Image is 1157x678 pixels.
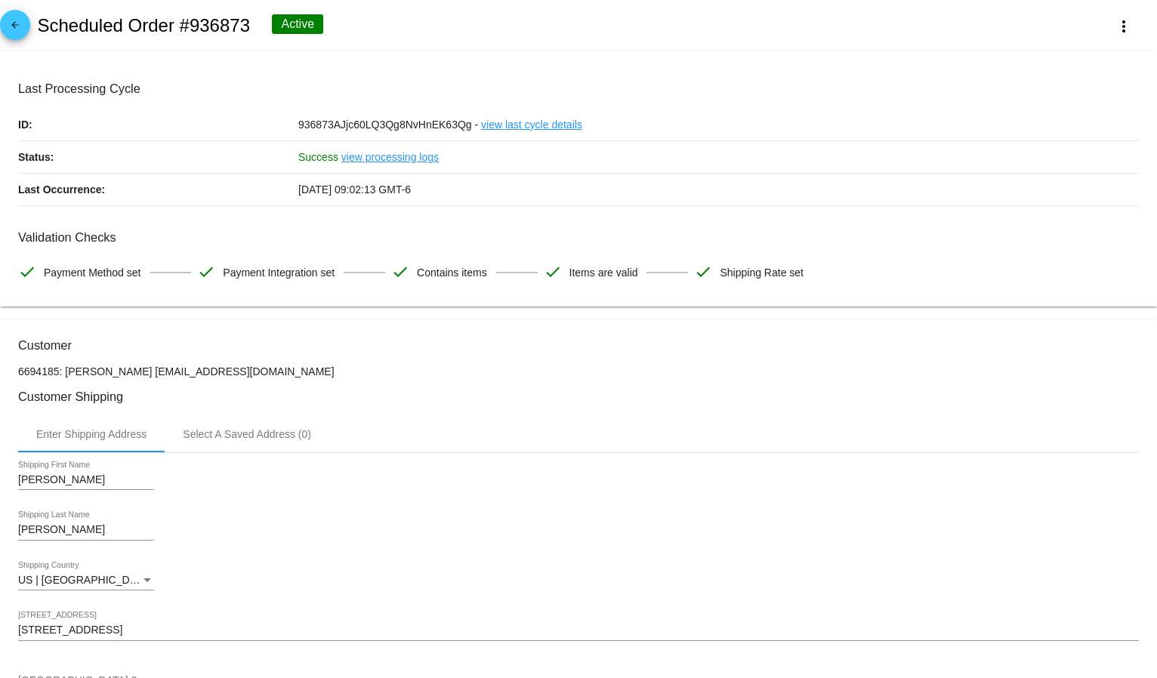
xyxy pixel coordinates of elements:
[18,575,154,587] mat-select: Shipping Country
[18,263,36,281] mat-icon: check
[18,109,298,140] p: ID:
[6,20,24,38] mat-icon: arrow_back
[544,263,562,281] mat-icon: check
[197,263,215,281] mat-icon: check
[417,257,487,288] span: Contains items
[391,263,409,281] mat-icon: check
[298,151,338,163] span: Success
[1115,17,1133,35] mat-icon: more_vert
[223,257,335,288] span: Payment Integration set
[18,174,298,205] p: Last Occurrence:
[694,263,712,281] mat-icon: check
[18,524,154,536] input: Shipping Last Name
[183,428,311,440] div: Select A Saved Address (0)
[18,574,152,586] span: US | [GEOGRAPHIC_DATA]
[18,624,1139,636] input: Shipping Street 1
[481,109,582,140] a: view last cycle details
[18,230,1139,245] h3: Validation Checks
[298,119,478,131] span: 936873AJjc60LQ3Qg8NvHnEK63Qg -
[18,338,1139,353] h3: Customer
[341,141,439,173] a: view processing logs
[18,474,154,486] input: Shipping First Name
[569,257,638,288] span: Items are valid
[36,428,147,440] div: Enter Shipping Address
[44,257,140,288] span: Payment Method set
[37,15,250,36] h2: Scheduled Order #936873
[298,183,411,196] span: [DATE] 09:02:13 GMT-6
[272,14,323,34] div: Active
[18,82,1139,96] h3: Last Processing Cycle
[720,257,804,288] span: Shipping Rate set
[18,390,1139,404] h3: Customer Shipping
[18,141,298,173] p: Status:
[18,365,1139,378] p: 6694185: [PERSON_NAME] [EMAIL_ADDRESS][DOMAIN_NAME]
